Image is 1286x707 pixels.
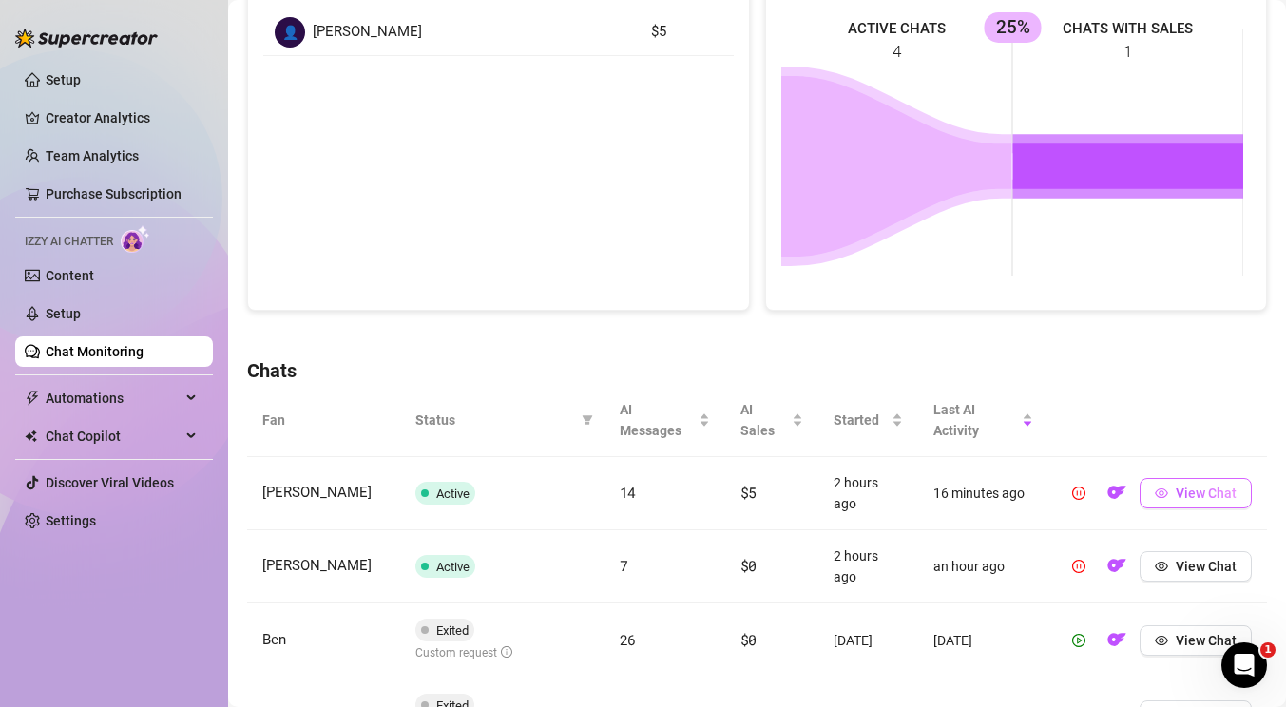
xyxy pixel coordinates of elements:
[818,384,918,457] th: Started
[1102,637,1132,652] a: OF
[1176,486,1237,501] span: View Chat
[247,384,400,457] th: Fan
[1107,630,1126,649] img: OF
[1140,551,1252,582] button: View Chat
[1155,487,1168,500] span: eye
[1102,563,1132,578] a: OF
[1107,556,1126,575] img: OF
[818,457,918,530] td: 2 hours ago
[46,268,94,283] a: Content
[818,530,918,603] td: 2 hours ago
[933,399,1018,441] span: Last AI Activity
[1155,634,1168,647] span: eye
[46,513,96,528] a: Settings
[1072,487,1085,500] span: pause-circle
[725,384,818,457] th: AI Sales
[1140,625,1252,656] button: View Chat
[620,399,695,441] span: AI Messages
[46,344,144,359] a: Chat Monitoring
[620,483,636,502] span: 14
[740,483,757,502] span: $5
[740,556,757,575] span: $0
[262,557,372,574] span: [PERSON_NAME]
[605,384,725,457] th: AI Messages
[275,17,305,48] div: 👤
[15,29,158,48] img: logo-BBDzfeDw.svg
[46,186,182,201] a: Purchase Subscription
[1072,560,1085,573] span: pause-circle
[582,414,593,426] span: filter
[46,421,181,451] span: Chat Copilot
[1102,478,1132,508] button: OF
[651,21,722,44] article: $5
[918,384,1048,457] th: Last AI Activity
[46,475,174,490] a: Discover Viral Videos
[834,410,888,430] span: Started
[1155,560,1168,573] span: eye
[415,646,512,659] span: Custom request
[501,646,512,658] span: info-circle
[247,357,1267,384] h4: Chats
[620,630,636,649] span: 26
[918,603,1048,678] td: [DATE]
[1072,634,1085,647] span: play-circle
[1221,642,1267,688] iframe: Intercom live chat
[313,21,422,44] span: [PERSON_NAME]
[46,72,81,87] a: Setup
[415,410,574,430] span: Status
[740,399,788,441] span: AI Sales
[46,306,81,321] a: Setup
[1140,478,1252,508] button: View Chat
[578,406,597,434] span: filter
[918,530,1048,603] td: an hour ago
[121,225,150,253] img: AI Chatter
[818,603,918,678] td: [DATE]
[46,383,181,413] span: Automations
[436,487,470,501] span: Active
[262,484,372,501] span: [PERSON_NAME]
[1260,642,1276,658] span: 1
[1102,625,1132,656] button: OF
[1176,559,1237,574] span: View Chat
[25,391,40,406] span: thunderbolt
[46,103,198,133] a: Creator Analytics
[25,430,37,443] img: Chat Copilot
[436,560,470,574] span: Active
[620,556,628,575] span: 7
[25,233,113,251] span: Izzy AI Chatter
[262,631,286,648] span: Ben
[1102,551,1132,582] button: OF
[1107,483,1126,502] img: OF
[1176,633,1237,648] span: View Chat
[436,623,469,638] span: Exited
[1102,489,1132,505] a: OF
[740,630,757,649] span: $0
[918,457,1048,530] td: 16 minutes ago
[46,148,139,163] a: Team Analytics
